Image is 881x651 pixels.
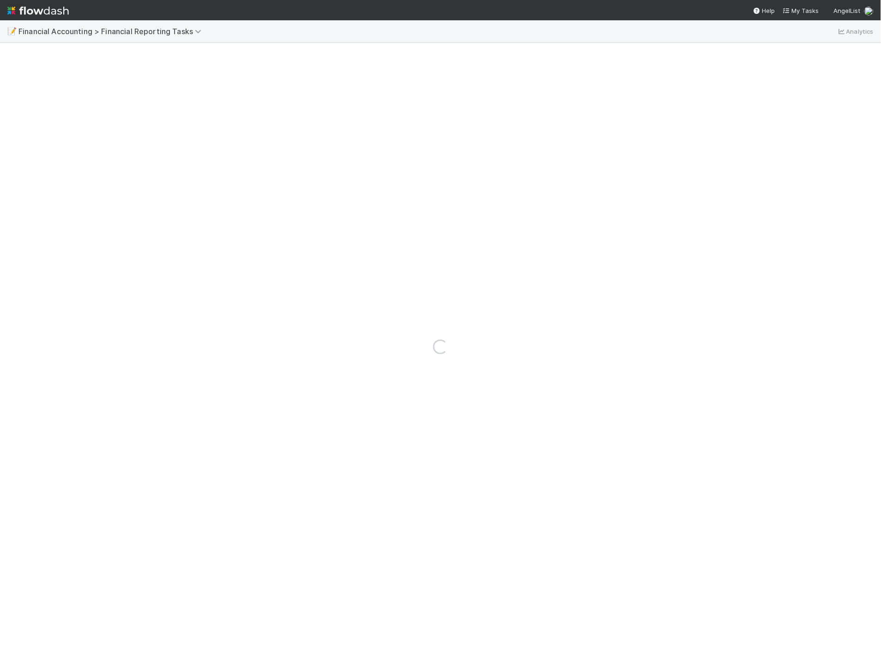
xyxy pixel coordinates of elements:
span: 📝 [7,27,17,35]
div: Help [753,6,775,15]
img: avatar_c7c7de23-09de-42ad-8e02-7981c37ee075.png [864,6,874,16]
a: Analytics [837,26,874,37]
span: My Tasks [783,7,819,14]
img: logo-inverted-e16ddd16eac7371096b0.svg [7,3,69,18]
span: AngelList [834,7,861,14]
a: My Tasks [783,6,819,15]
span: Financial Accounting > Financial Reporting Tasks [18,27,206,36]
